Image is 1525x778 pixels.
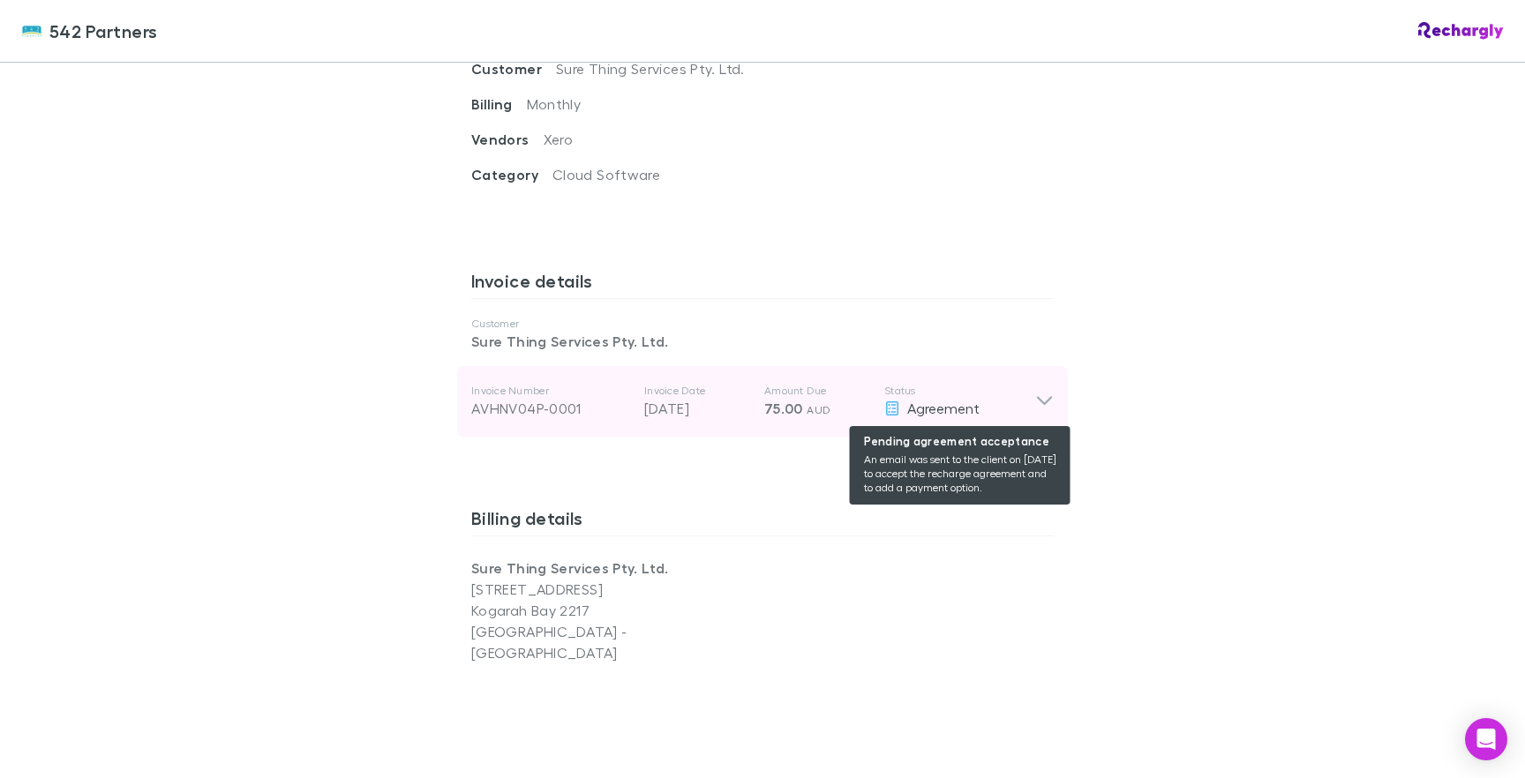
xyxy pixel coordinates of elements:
[471,507,1054,535] h3: Billing details
[1418,22,1504,40] img: Rechargly Logo
[764,400,803,417] span: 75.00
[471,317,1054,331] p: Customer
[644,398,750,419] p: [DATE]
[471,270,1054,298] h3: Invoice details
[764,384,870,398] p: Amount Due
[527,95,582,112] span: Monthly
[471,621,762,663] p: [GEOGRAPHIC_DATA] - [GEOGRAPHIC_DATA]
[884,384,1035,398] p: Status
[471,131,544,148] span: Vendors
[471,384,630,398] p: Invoice Number
[552,166,660,183] span: Cloud Software
[544,131,573,147] span: Xero
[556,60,745,77] span: Sure Thing Services Pty. Ltd.
[21,20,42,41] img: 542 Partners's Logo
[471,557,762,579] p: Sure Thing Services Pty. Ltd.
[471,60,556,78] span: Customer
[1465,718,1507,760] div: Open Intercom Messenger
[471,600,762,621] p: Kogarah Bay 2217
[807,403,830,416] span: AUD
[471,579,762,600] p: [STREET_ADDRESS]
[471,95,527,113] span: Billing
[471,398,630,419] div: AVHNV04P-0001
[49,18,158,44] span: 542 Partners
[471,331,1054,352] p: Sure Thing Services Pty. Ltd.
[457,366,1068,437] div: Invoice NumberAVHNV04P-0001Invoice Date[DATE]Amount Due75.00 AUDStatus
[907,400,980,416] span: Agreement
[644,384,750,398] p: Invoice Date
[471,166,552,183] span: Category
